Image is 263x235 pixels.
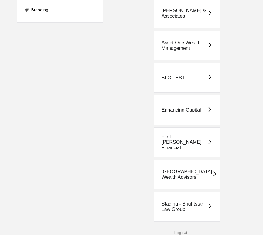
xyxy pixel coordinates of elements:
[162,75,185,81] div: BLG TEST
[60,33,73,38] span: Pylon
[43,33,73,38] a: Powered byPylon
[162,201,207,212] div: Staging - Brightstar Law Group
[22,4,98,15] div: Branding
[162,8,207,19] div: [PERSON_NAME] & Associates
[162,40,207,51] div: Asset One Wealth Management
[162,107,201,113] div: Enhancing Capital
[162,169,212,180] div: [GEOGRAPHIC_DATA] Wealth Advisors
[162,134,207,150] div: First [PERSON_NAME] Financial
[108,230,254,235] div: Logout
